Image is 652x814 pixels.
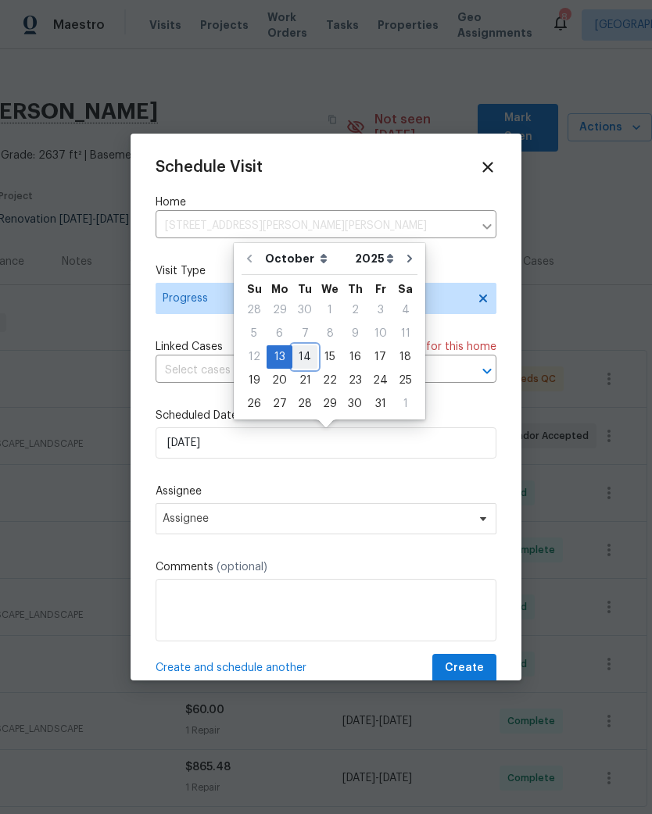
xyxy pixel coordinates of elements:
div: 3 [367,299,393,321]
abbr: Saturday [398,284,413,295]
div: 22 [317,370,342,391]
div: Mon Oct 13 2025 [267,345,292,369]
div: Sun Oct 05 2025 [242,322,267,345]
div: 18 [393,346,417,368]
div: Sun Oct 19 2025 [242,369,267,392]
div: Tue Oct 21 2025 [292,369,317,392]
button: Create [432,654,496,683]
div: Wed Oct 15 2025 [317,345,342,369]
span: Schedule Visit [156,159,263,175]
abbr: Friday [375,284,386,295]
div: 10 [367,323,393,345]
div: Thu Oct 16 2025 [342,345,367,369]
div: Tue Sep 30 2025 [292,298,317,322]
span: Assignee [163,512,469,525]
div: 15 [317,346,342,368]
button: Go to next month [398,243,421,274]
div: Sat Oct 18 2025 [393,345,417,369]
input: M/D/YYYY [156,427,496,459]
div: 8 [317,323,342,345]
div: Fri Oct 17 2025 [367,345,393,369]
div: Sat Oct 11 2025 [393,322,417,345]
div: 24 [367,370,393,391]
div: Fri Oct 03 2025 [367,298,393,322]
div: Thu Oct 30 2025 [342,392,367,416]
div: 17 [367,346,393,368]
div: Thu Oct 09 2025 [342,322,367,345]
div: 28 [242,299,267,321]
div: 2 [342,299,367,321]
div: 9 [342,323,367,345]
div: 13 [267,346,292,368]
div: Thu Oct 23 2025 [342,369,367,392]
label: Visit Type [156,263,496,279]
div: Sat Nov 01 2025 [393,392,417,416]
span: Create [445,659,484,678]
div: 29 [317,393,342,415]
div: Mon Oct 27 2025 [267,392,292,416]
div: 30 [292,299,317,321]
button: Open [476,360,498,382]
div: Sat Oct 04 2025 [393,298,417,322]
span: Create and schedule another [156,660,306,676]
div: 19 [242,370,267,391]
div: 5 [242,323,267,345]
div: 16 [342,346,367,368]
div: 23 [342,370,367,391]
div: 20 [267,370,292,391]
label: Scheduled Date [156,408,496,423]
div: 4 [393,299,417,321]
div: 27 [267,393,292,415]
div: 30 [342,393,367,415]
abbr: Thursday [348,284,363,295]
span: Linked Cases [156,339,223,355]
div: 1 [317,299,342,321]
abbr: Sunday [247,284,262,295]
div: 28 [292,393,317,415]
div: Wed Oct 22 2025 [317,369,342,392]
div: Mon Oct 20 2025 [267,369,292,392]
abbr: Monday [271,284,288,295]
label: Assignee [156,484,496,499]
label: Comments [156,559,496,575]
div: 14 [292,346,317,368]
div: Wed Oct 01 2025 [317,298,342,322]
div: 25 [393,370,417,391]
div: 12 [242,346,267,368]
span: (optional) [217,562,267,573]
label: Home [156,195,496,210]
span: Close [479,159,496,176]
div: 1 [393,393,417,415]
div: Fri Oct 10 2025 [367,322,393,345]
div: 7 [292,323,317,345]
div: 31 [367,393,393,415]
div: Mon Sep 29 2025 [267,298,292,322]
div: 11 [393,323,417,345]
div: Sun Sep 28 2025 [242,298,267,322]
div: 21 [292,370,317,391]
select: Month [261,247,351,270]
div: Sun Oct 26 2025 [242,392,267,416]
input: Select cases [156,359,453,383]
div: Fri Oct 24 2025 [367,369,393,392]
div: 29 [267,299,292,321]
div: Tue Oct 07 2025 [292,322,317,345]
select: Year [351,247,398,270]
div: Thu Oct 02 2025 [342,298,367,322]
div: Wed Oct 08 2025 [317,322,342,345]
div: Sat Oct 25 2025 [393,369,417,392]
div: Mon Oct 06 2025 [267,322,292,345]
div: Tue Oct 14 2025 [292,345,317,369]
div: 6 [267,323,292,345]
abbr: Wednesday [321,284,339,295]
span: Progress [163,291,467,306]
div: Wed Oct 29 2025 [317,392,342,416]
div: 26 [242,393,267,415]
button: Go to previous month [238,243,261,274]
div: Fri Oct 31 2025 [367,392,393,416]
div: Tue Oct 28 2025 [292,392,317,416]
input: Enter in an address [156,214,473,238]
div: Sun Oct 12 2025 [242,345,267,369]
abbr: Tuesday [298,284,312,295]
